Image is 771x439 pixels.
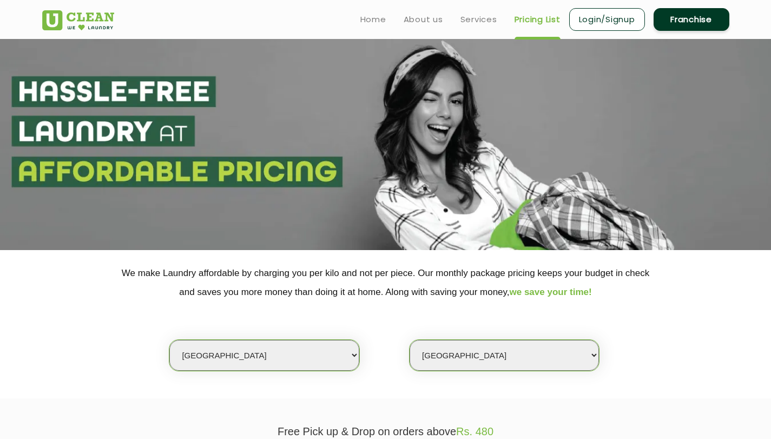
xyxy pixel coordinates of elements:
a: Services [460,13,497,26]
span: Rs. 480 [456,425,493,437]
a: About us [404,13,443,26]
p: Free Pick up & Drop on orders above [42,425,729,438]
img: UClean Laundry and Dry Cleaning [42,10,114,30]
p: We make Laundry affordable by charging you per kilo and not per piece. Our monthly package pricin... [42,264,729,302]
a: Franchise [654,8,729,31]
span: we save your time! [510,287,592,297]
a: Login/Signup [569,8,645,31]
a: Pricing List [515,13,561,26]
a: Home [360,13,386,26]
